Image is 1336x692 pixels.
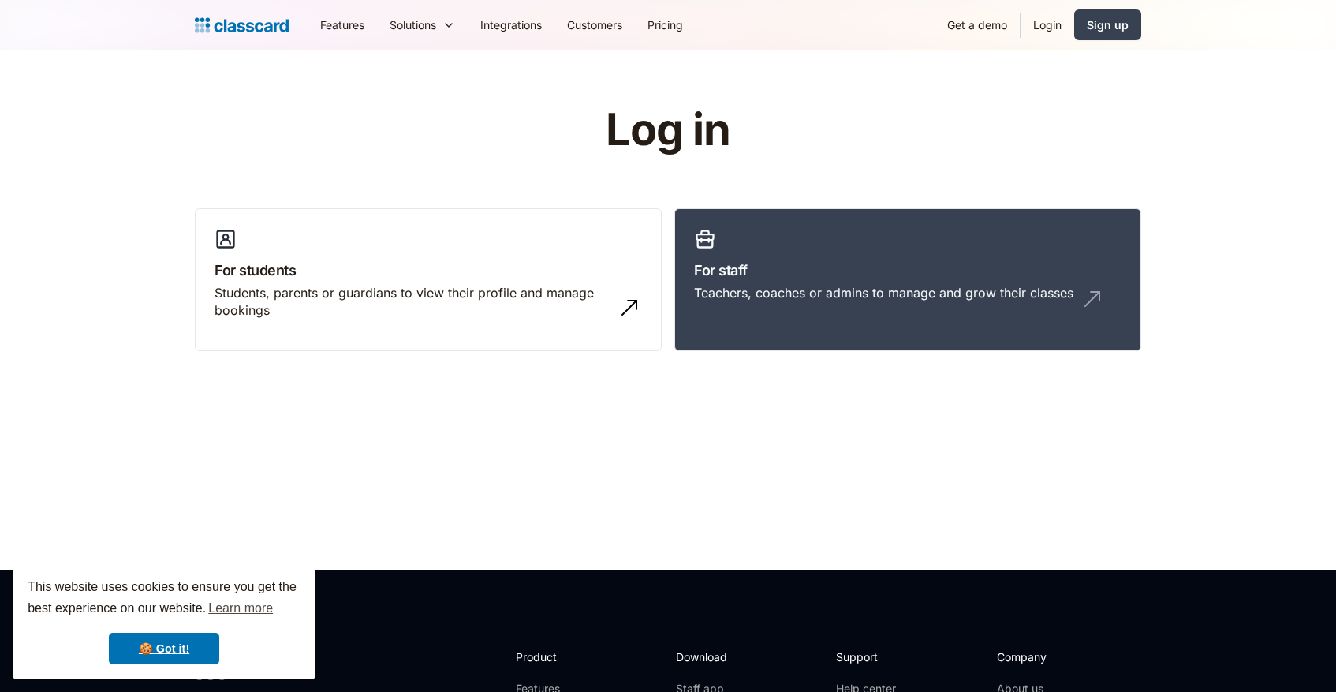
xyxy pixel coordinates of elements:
a: Logo [195,14,289,36]
a: Login [1021,7,1074,43]
a: dismiss cookie message [109,633,219,664]
a: learn more about cookies [206,597,275,620]
div: cookieconsent [13,563,315,679]
a: Pricing [635,7,696,43]
div: Students, parents or guardians to view their profile and manage bookings [215,284,610,320]
h1: Log in [418,106,919,155]
a: Get a demo [935,7,1020,43]
a: Sign up [1074,9,1141,40]
div: Sign up [1087,17,1129,33]
a: Features [308,7,377,43]
div: Teachers, coaches or admins to manage and grow their classes [694,284,1073,301]
a: Integrations [468,7,554,43]
div: Solutions [390,17,436,33]
a: For studentsStudents, parents or guardians to view their profile and manage bookings [195,208,662,352]
h2: Company [997,649,1102,665]
h3: For staff [694,260,1121,281]
h3: For students [215,260,642,281]
h2: Support [836,649,900,665]
div: Solutions [377,7,468,43]
h2: Product [516,649,600,665]
span: This website uses cookies to ensure you get the best experience on our website. [28,578,300,620]
a: For staffTeachers, coaches or admins to manage and grow their classes [674,208,1141,352]
a: Customers [554,7,635,43]
h2: Download [676,649,741,665]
